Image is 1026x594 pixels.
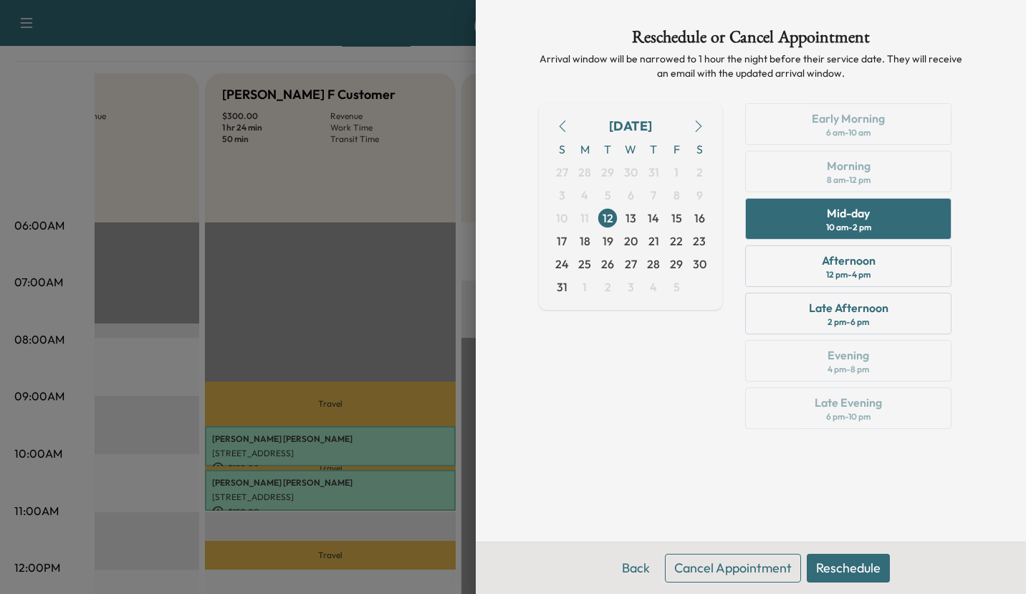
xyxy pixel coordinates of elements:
span: 10 [556,209,567,227]
span: 22 [670,232,683,250]
span: 6 [628,187,634,204]
span: 21 [648,232,659,250]
span: 28 [647,255,660,273]
span: T [642,138,665,161]
span: 26 [601,255,614,273]
span: 31 [557,278,567,296]
span: 18 [580,232,590,250]
span: 2 [605,278,611,296]
span: W [619,138,642,161]
span: 3 [559,187,565,204]
div: Mid-day [827,204,870,222]
div: 10 am - 2 pm [826,222,871,233]
span: 23 [693,232,706,250]
span: 27 [625,255,637,273]
span: 25 [578,255,591,273]
div: Late Afternoon [809,299,888,316]
button: Reschedule [807,554,890,583]
p: Arrival window will be narrowed to 1 hour the night before their service date. They will receive ... [539,52,963,80]
span: 2 [696,164,703,181]
span: M [573,138,596,161]
div: 12 pm - 4 pm [826,269,871,280]
span: 30 [693,255,706,273]
span: S [688,138,711,161]
div: 2 pm - 6 pm [828,316,869,328]
span: 30 [624,164,638,181]
button: Back [613,554,659,583]
span: 29 [601,164,614,181]
button: Cancel Appointment [665,554,801,583]
span: 12 [603,209,613,227]
div: Afternoon [822,252,876,269]
span: 14 [648,209,659,227]
span: 5 [673,278,680,296]
span: 9 [696,187,703,204]
span: 11 [580,209,589,227]
span: 19 [603,232,613,250]
span: S [550,138,573,161]
span: 8 [673,187,680,204]
span: 29 [670,255,683,273]
span: 7 [651,187,656,204]
span: 3 [628,278,634,296]
span: 13 [625,209,636,227]
span: 15 [671,209,682,227]
span: 20 [624,232,638,250]
span: 4 [581,187,588,204]
div: [DATE] [609,116,652,136]
span: 16 [694,209,705,227]
span: 4 [650,278,657,296]
span: 28 [578,164,591,181]
span: 1 [674,164,679,181]
span: 27 [556,164,568,181]
span: 5 [605,187,611,204]
span: F [665,138,688,161]
span: T [596,138,619,161]
span: 24 [555,255,569,273]
h1: Reschedule or Cancel Appointment [539,29,963,52]
span: 1 [582,278,587,296]
span: 31 [648,164,659,181]
span: 17 [557,232,567,250]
